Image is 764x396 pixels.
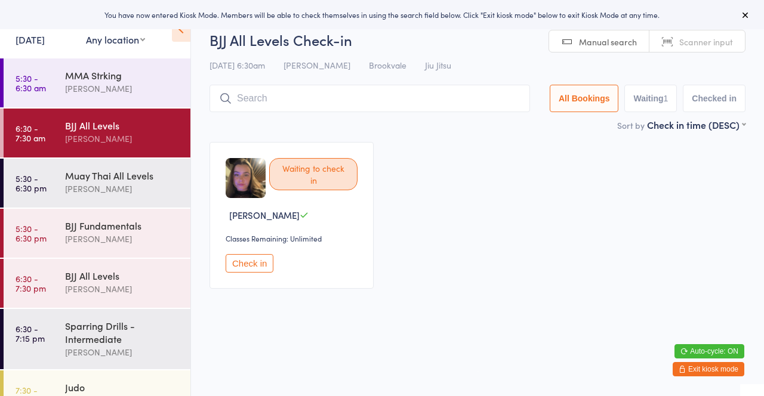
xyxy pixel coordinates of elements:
[16,274,46,293] time: 6:30 - 7:30 pm
[16,174,47,193] time: 5:30 - 6:30 pm
[210,30,745,49] h2: BJJ All Levels Check-in
[550,85,619,112] button: All Bookings
[16,73,46,92] time: 5:30 - 6:30 am
[269,158,358,190] div: Waiting to check in
[86,33,145,46] div: Any location
[4,309,190,369] a: 6:30 -7:15 pmSparring Drills - Intermediate[PERSON_NAME]
[65,380,180,394] div: Judo
[673,362,744,376] button: Exit kiosk mode
[65,282,180,296] div: [PERSON_NAME]
[65,169,180,182] div: Muay Thai All Levels
[4,159,190,208] a: 5:30 -6:30 pmMuay Thai All Levels[PERSON_NAME]
[65,82,180,95] div: [PERSON_NAME]
[65,219,180,232] div: BJJ Fundamentals
[674,344,744,358] button: Auto-cycle: ON
[19,10,745,20] div: You have now entered Kiosk Mode. Members will be able to check themselves in using the search fie...
[65,132,180,146] div: [PERSON_NAME]
[16,224,47,243] time: 5:30 - 6:30 pm
[369,59,406,71] span: Brookvale
[683,85,745,112] button: Checked in
[16,324,45,343] time: 6:30 - 7:15 pm
[229,209,300,221] span: [PERSON_NAME]
[579,36,637,48] span: Manual search
[425,59,451,71] span: Jiu Jitsu
[210,85,530,112] input: Search
[226,158,266,198] img: image1705645398.png
[679,36,733,48] span: Scanner input
[664,94,668,103] div: 1
[4,109,190,157] a: 6:30 -7:30 amBJJ All Levels[PERSON_NAME]
[617,119,645,131] label: Sort by
[16,123,45,143] time: 6:30 - 7:30 am
[4,259,190,308] a: 6:30 -7:30 pmBJJ All Levels[PERSON_NAME]
[65,232,180,246] div: [PERSON_NAME]
[16,33,45,46] a: [DATE]
[624,85,677,112] button: Waiting1
[65,182,180,196] div: [PERSON_NAME]
[65,345,180,359] div: [PERSON_NAME]
[284,59,350,71] span: [PERSON_NAME]
[226,254,273,273] button: Check in
[65,269,180,282] div: BJJ All Levels
[4,209,190,258] a: 5:30 -6:30 pmBJJ Fundamentals[PERSON_NAME]
[65,119,180,132] div: BJJ All Levels
[65,69,180,82] div: MMA Strking
[226,233,361,243] div: Classes Remaining: Unlimited
[210,59,265,71] span: [DATE] 6:30am
[647,118,745,131] div: Check in time (DESC)
[4,58,190,107] a: 5:30 -6:30 amMMA Strking[PERSON_NAME]
[65,319,180,345] div: Sparring Drills - Intermediate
